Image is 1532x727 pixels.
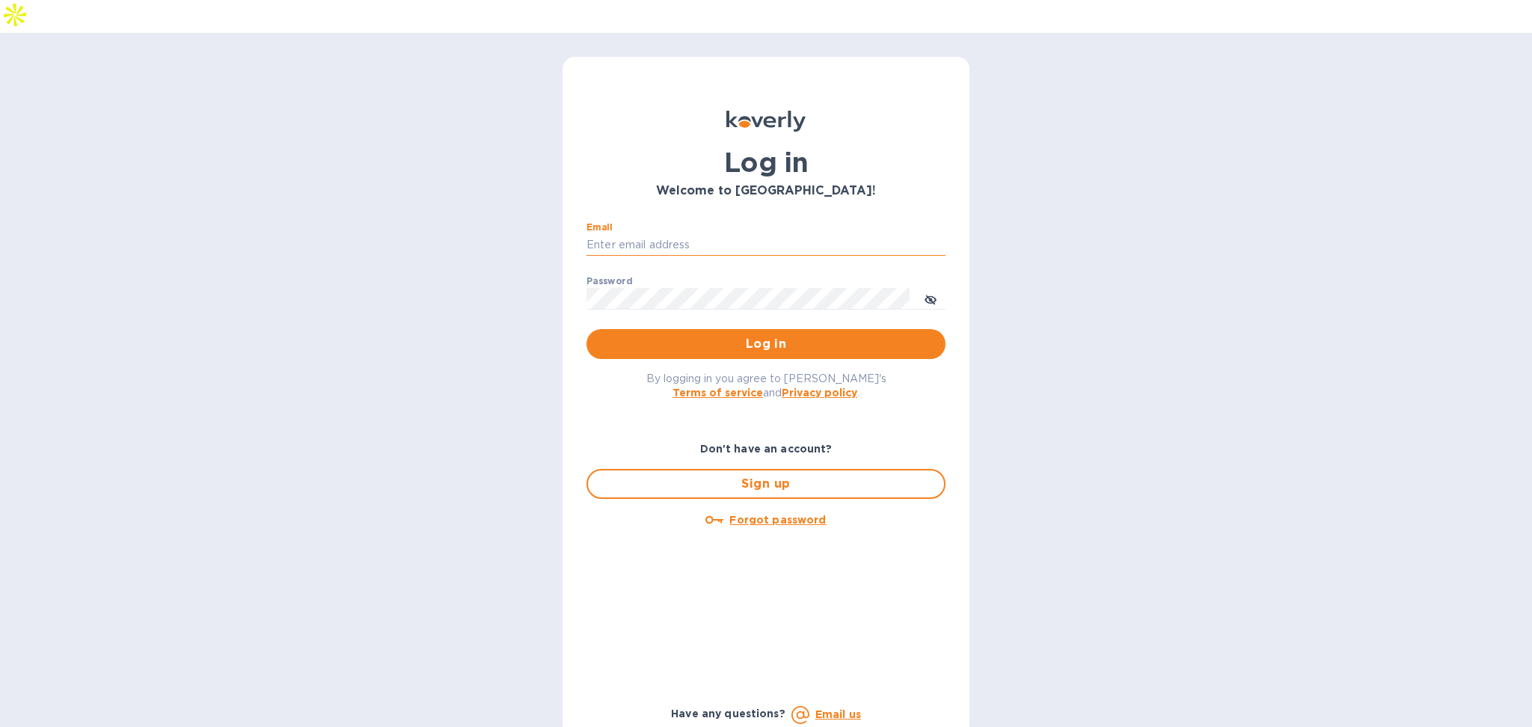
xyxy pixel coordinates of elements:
u: Forgot password [729,514,826,526]
label: Email [586,223,613,232]
span: Log in [598,335,934,353]
label: Password [586,277,632,286]
a: Privacy policy [782,387,857,399]
img: Koverly [726,111,806,132]
a: Email us [815,708,861,720]
b: Have any questions? [671,708,785,720]
span: Sign up [600,475,932,493]
input: Enter email address [586,234,946,257]
a: Terms of service [672,387,763,399]
h3: Welcome to [GEOGRAPHIC_DATA]! [586,184,946,198]
button: toggle password visibility [916,283,946,313]
b: Don't have an account? [700,443,833,455]
button: Log in [586,329,946,359]
h1: Log in [586,147,946,178]
span: By logging in you agree to [PERSON_NAME]'s and . [646,372,886,399]
button: Sign up [586,469,946,499]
